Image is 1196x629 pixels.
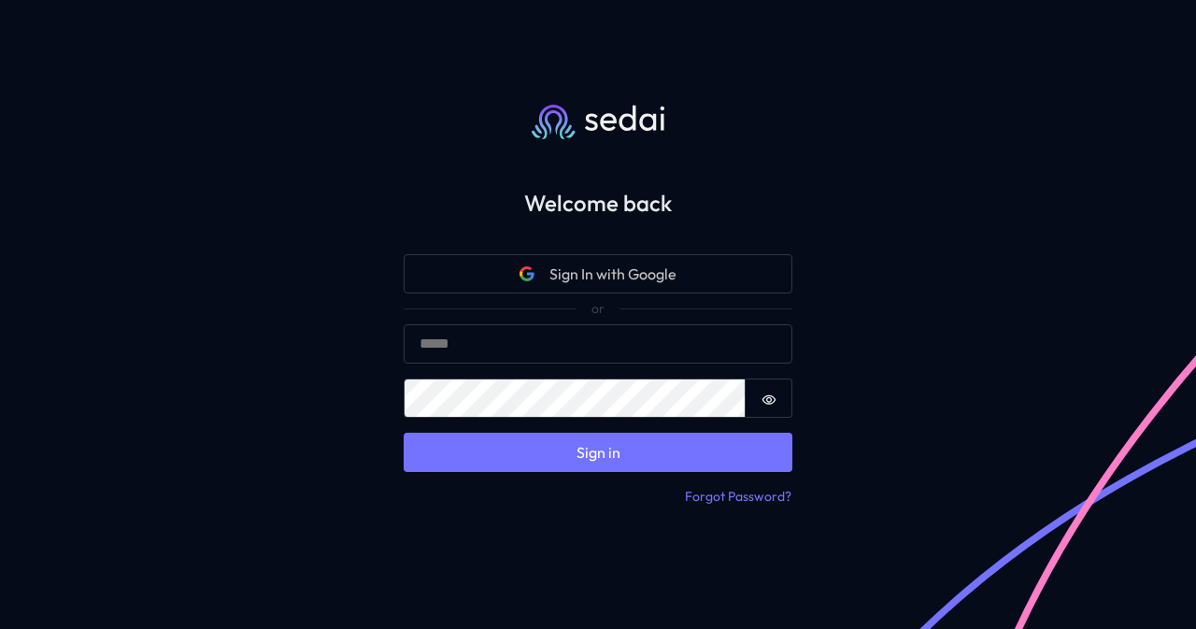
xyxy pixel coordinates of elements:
span: Sign In with Google [549,263,676,285]
button: Sign in [404,433,792,472]
button: Google iconSign In with Google [404,254,792,293]
svg: Google icon [520,266,534,281]
h2: Welcome back [374,190,822,217]
button: Forgot Password? [684,487,792,507]
button: Show password [746,379,792,418]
